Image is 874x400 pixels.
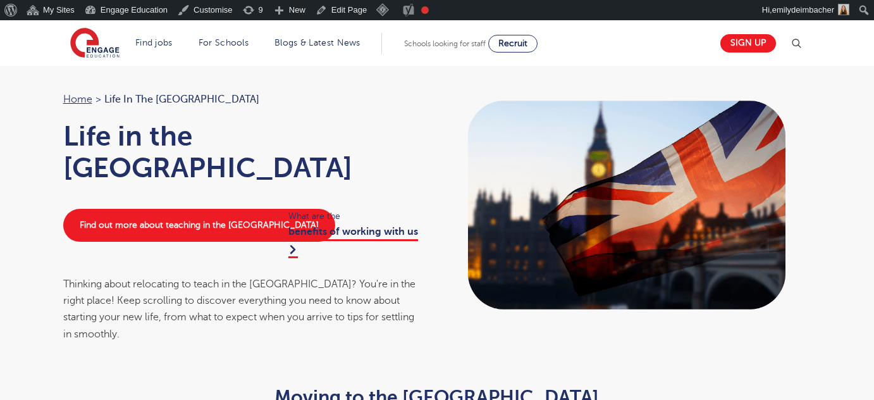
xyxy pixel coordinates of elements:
span: > [95,94,101,105]
div: Thinking about relocating to teach in the [GEOGRAPHIC_DATA]? You're in the right place! Keep scro... [63,276,425,342]
a: Recruit [488,35,538,53]
h1: Life in the [GEOGRAPHIC_DATA] [63,120,425,184]
a: Sign up [720,34,776,53]
span: emilydeimbacher [772,5,834,15]
a: Blogs & Latest News [274,38,360,47]
span: Recruit [498,39,527,48]
span: Schools looking for staff [404,39,486,48]
a: Find out more about teaching in the [GEOGRAPHIC_DATA] [63,209,335,242]
a: Find jobs [135,38,173,47]
span: Life in the [GEOGRAPHIC_DATA] [104,91,259,108]
a: For Schools [199,38,249,47]
div: Focus keyphrase not set [421,6,429,14]
span: What are the [288,209,424,223]
nav: breadcrumb [63,91,425,108]
a: benefits of working with us [288,226,418,258]
a: Home [63,94,92,105]
img: Engage Education [70,28,120,59]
